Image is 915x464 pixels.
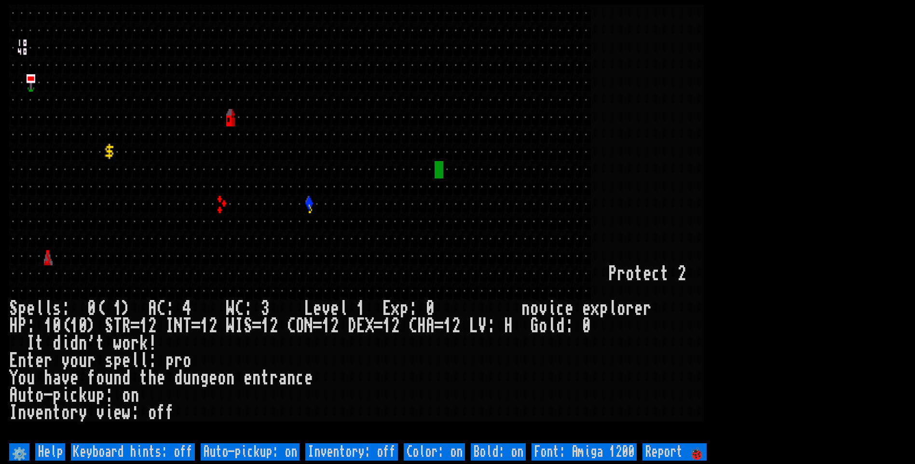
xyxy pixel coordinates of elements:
[87,387,96,404] div: u
[426,300,435,317] div: 0
[157,404,165,422] div: f
[478,317,487,335] div: V
[313,300,322,317] div: e
[330,300,339,317] div: e
[521,300,530,317] div: n
[183,317,191,335] div: T
[643,300,652,317] div: r
[9,352,18,369] div: E
[96,335,105,352] div: t
[27,387,35,404] div: t
[9,443,29,461] input: ⚙️
[209,317,218,335] div: 2
[261,369,270,387] div: t
[235,317,244,335] div: I
[235,300,244,317] div: C
[44,300,53,317] div: l
[87,300,96,317] div: 0
[131,404,139,422] div: :
[70,335,79,352] div: d
[365,317,374,335] div: X
[382,300,391,317] div: E
[44,369,53,387] div: h
[53,300,61,317] div: s
[70,352,79,369] div: o
[504,317,513,335] div: H
[71,443,195,461] input: Keyboard hints: off
[105,369,113,387] div: u
[148,404,157,422] div: o
[296,317,304,335] div: O
[35,443,65,461] input: Help
[643,265,652,283] div: e
[61,352,70,369] div: y
[565,300,574,317] div: e
[139,335,148,352] div: k
[469,317,478,335] div: L
[35,387,44,404] div: o
[556,300,565,317] div: c
[113,317,122,335] div: T
[261,317,270,335] div: 1
[356,317,365,335] div: E
[53,317,61,335] div: 0
[539,317,547,335] div: o
[96,387,105,404] div: p
[200,369,209,387] div: g
[35,300,44,317] div: l
[105,387,113,404] div: :
[443,317,452,335] div: 1
[9,300,18,317] div: S
[61,387,70,404] div: i
[35,404,44,422] div: e
[304,317,313,335] div: N
[122,387,131,404] div: o
[53,387,61,404] div: p
[61,317,70,335] div: (
[391,300,400,317] div: x
[157,300,165,317] div: C
[530,300,539,317] div: o
[131,335,139,352] div: r
[122,404,131,422] div: w
[626,300,634,317] div: r
[409,300,417,317] div: :
[113,352,122,369] div: p
[122,352,131,369] div: e
[322,300,330,317] div: v
[356,300,365,317] div: 1
[226,317,235,335] div: W
[252,317,261,335] div: =
[27,335,35,352] div: I
[270,317,278,335] div: 2
[582,300,591,317] div: e
[27,352,35,369] div: t
[617,265,626,283] div: r
[79,387,87,404] div: k
[18,404,27,422] div: n
[322,317,330,335] div: 1
[113,369,122,387] div: n
[53,369,61,387] div: a
[244,300,252,317] div: :
[61,404,70,422] div: o
[139,352,148,369] div: l
[278,369,287,387] div: a
[87,335,96,352] div: '
[131,352,139,369] div: l
[148,335,157,352] div: !
[539,300,547,317] div: v
[70,387,79,404] div: c
[218,369,226,387] div: o
[617,300,626,317] div: o
[304,300,313,317] div: L
[330,317,339,335] div: 2
[61,369,70,387] div: v
[53,404,61,422] div: t
[634,265,643,283] div: t
[608,265,617,283] div: P
[122,300,131,317] div: )
[27,300,35,317] div: e
[174,317,183,335] div: N
[409,317,417,335] div: C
